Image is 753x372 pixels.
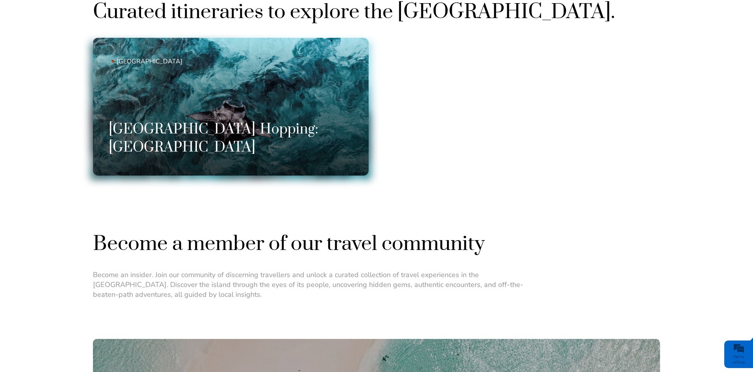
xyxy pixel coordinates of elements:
[112,57,318,66] span: [GEOGRAPHIC_DATA]
[109,120,353,157] h3: [GEOGRAPHIC_DATA]-Hopping: [GEOGRAPHIC_DATA]
[93,270,546,300] p: Become an insider. Join our community of discerning travellers and unlock a curated collection of...
[93,231,660,257] h2: Become a member of our travel community
[93,38,369,176] a: [GEOGRAPHIC_DATA] [GEOGRAPHIC_DATA]-Hopping: [GEOGRAPHIC_DATA]
[726,354,751,365] div: We're offline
